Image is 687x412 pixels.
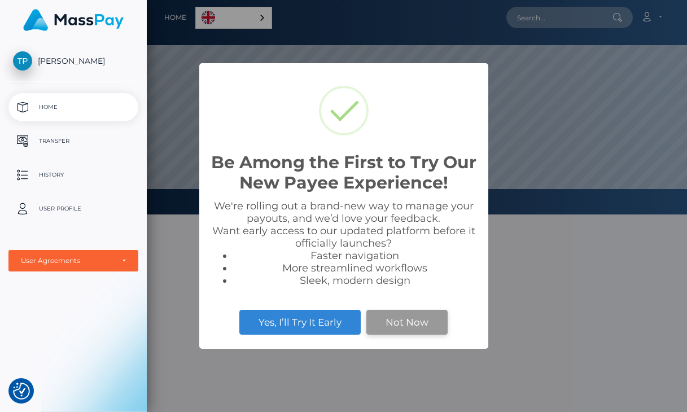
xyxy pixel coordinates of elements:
button: User Agreements [8,250,138,271]
li: More streamlined workflows [233,262,477,274]
h2: Be Among the First to Try Our New Payee Experience! [211,152,477,193]
span: [PERSON_NAME] [8,56,138,66]
p: Home [13,99,134,116]
li: Faster navigation [233,249,477,262]
div: User Agreements [21,256,113,265]
p: Transfer [13,133,134,150]
img: MassPay [23,9,124,31]
button: Not Now [366,310,448,335]
p: User Profile [13,200,134,217]
button: Consent Preferences [13,383,30,400]
button: Yes, I’ll Try It Early [239,310,361,335]
li: Sleek, modern design [233,274,477,287]
img: Revisit consent button [13,383,30,400]
div: We're rolling out a brand-new way to manage your payouts, and we’d love your feedback. Want early... [211,200,477,287]
p: History [13,166,134,183]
